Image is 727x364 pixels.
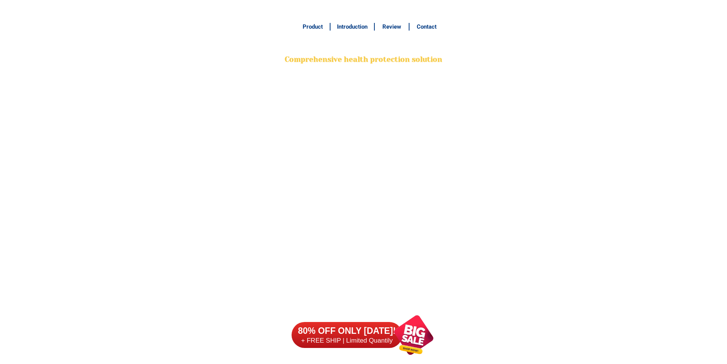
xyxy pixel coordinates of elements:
h2: BONA VITA COFFEE [284,37,444,55]
h2: Comprehensive health protection solution [284,54,444,65]
h6: Product [300,23,326,31]
h6: Introduction [334,23,370,31]
h6: 80% OFF ONLY [DATE]! [290,325,402,336]
h6: Review [379,23,405,31]
h6: Contact [414,23,440,31]
h3: FREE SHIPPING NATIONWIDE [284,4,444,16]
h6: + FREE SHIP | Limited Quantily [290,336,402,345]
